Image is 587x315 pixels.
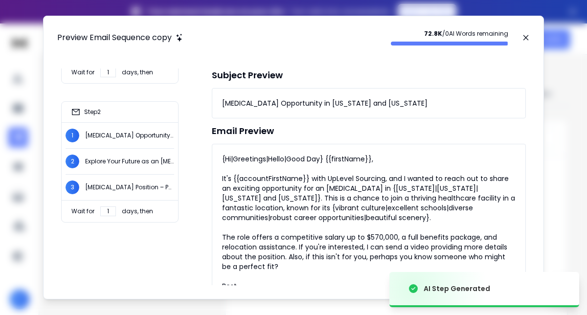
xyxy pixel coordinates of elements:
span: 1 [66,129,79,142]
div: Step 2 [71,108,101,116]
p: [MEDICAL_DATA] Opportunity in [US_STATE] and [US_STATE] [85,132,174,139]
span: 2 [66,155,79,168]
p: days, then [122,207,153,215]
p: Explore Your Future as an [MEDICAL_DATA]! [85,157,174,165]
span: 3 [66,180,79,194]
h1: Email Preview [212,124,526,138]
div: {Hi|Greetings|Hello|Good Day} {{firstName}}, It's {{accountFirstName}} with UpLevel Sourcing, and... [222,154,516,301]
h1: Subject Preview [212,68,526,82]
div: AI Step Generated [424,284,490,293]
div: 1 [100,206,116,216]
p: Wait for [71,207,94,215]
p: Wait for [71,68,94,76]
div: [MEDICAL_DATA] Opportunity in [US_STATE] and [US_STATE] [222,98,428,108]
p: [MEDICAL_DATA] Position – Possible Career Change! [85,183,174,191]
p: / 0 AI Words remaining [391,30,508,38]
h1: Preview Email Sequence copy [57,32,172,44]
p: days, then [122,68,153,76]
strong: 72.8K [424,29,442,38]
div: 1 [100,67,116,77]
